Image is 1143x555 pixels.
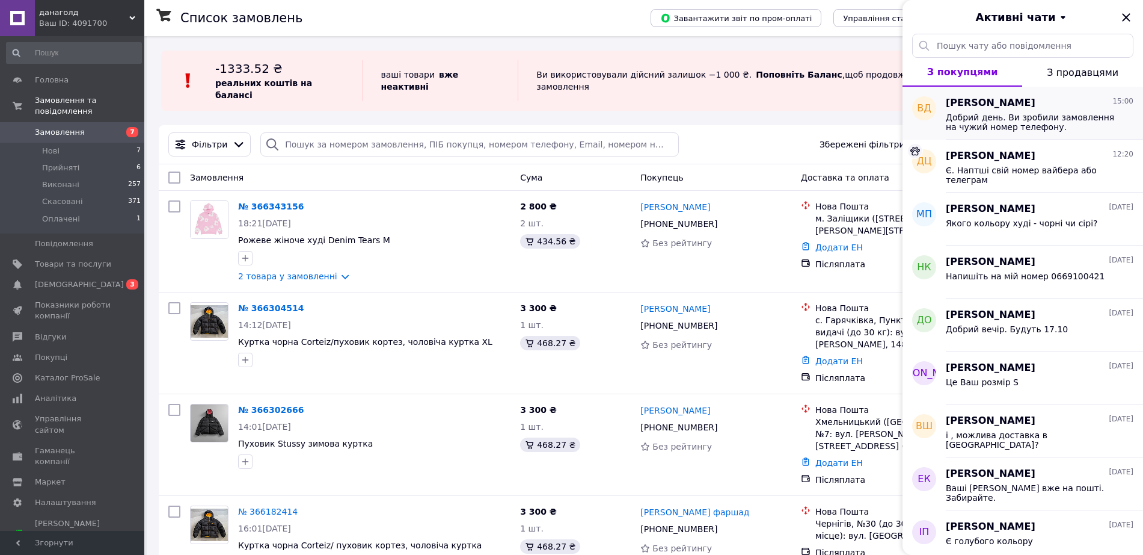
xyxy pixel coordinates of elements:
[815,372,984,384] div: Післяплата
[35,393,76,404] span: Аналітика
[756,70,842,79] b: Поповніть Баланс
[126,127,138,137] span: 7
[238,271,337,281] a: 2 товара у замовленні
[35,414,111,435] span: Управління сайтом
[238,524,291,533] span: 16:01[DATE]
[180,11,302,25] h1: Список замовлень
[946,202,1035,216] span: [PERSON_NAME]
[946,166,1117,185] span: Є. Наптші свій номер вайбера або телеграм
[815,258,984,270] div: Післяплата
[1109,361,1133,371] span: [DATE]
[1109,308,1133,318] span: [DATE]
[919,526,930,539] span: ІП
[191,201,228,238] img: Фото товару
[946,536,1033,546] span: Є голубого кольору
[916,420,933,433] span: ВШ
[815,506,984,518] div: Нова Пошта
[902,352,1143,405] button: [PERSON_NAME][PERSON_NAME][DATE]Це Ваш розмір S
[520,202,557,211] span: 2 800 ₴
[190,506,228,544] a: Фото товару
[640,405,710,417] a: [PERSON_NAME]
[815,302,984,314] div: Нова Пошта
[238,541,482,550] a: Куртка чорна Corteiz/ пуховик кортез, чоловіча куртка
[238,337,492,347] span: Куртка чорна Corteiz/пуховик кортез, чоловіча куртка XL
[42,196,83,207] span: Скасовані
[640,201,710,213] a: [PERSON_NAME]
[520,524,544,533] span: 1 шт.
[136,214,141,225] span: 1
[927,66,998,78] span: З покупцями
[912,34,1133,58] input: Пошук чату або повідомлення
[843,14,935,23] span: Управління статусами
[520,320,544,330] span: 1 шт.
[128,179,141,190] span: 257
[190,173,244,182] span: Замовлення
[946,430,1117,450] span: і , можлива доставка в [GEOGRAPHIC_DATA]?
[192,138,227,150] span: Фільтри
[640,173,683,182] span: Покупець
[39,18,144,29] div: Ваш ID: 4091700
[946,271,1105,281] span: Напишіть на мій номер 0669100421
[35,127,85,138] span: Замовлення
[190,200,228,239] a: Фото товару
[35,445,111,467] span: Гаманець компанії
[35,518,111,551] span: [PERSON_NAME] та рахунки
[42,163,79,173] span: Прийняті
[260,132,679,157] input: Пошук за номером замовлення, ПІБ покупця, номером телефону, Email, номером накладної
[35,477,66,488] span: Маркет
[946,219,1097,228] span: Якого кольору худі - чорні чи сірі?
[815,243,863,252] a: Додати ЕН
[238,235,390,245] a: Рожеве жіноче худі Denim Tears M
[35,259,111,270] span: Товари та послуги
[946,414,1035,428] span: [PERSON_NAME]
[238,320,291,330] span: 14:12[DATE]
[238,439,373,448] a: Пуховик Stussy зимова куртка
[815,458,863,468] a: Додати ЕН
[902,299,1143,352] button: ДО[PERSON_NAME][DATE]Добрий вечір. Будуть 17.10
[1109,255,1133,265] span: [DATE]
[815,416,984,452] div: Хмельницький ([GEOGRAPHIC_DATA].), №7: вул. [PERSON_NAME][STREET_ADDRESS] (ран. Курчатова)
[975,10,1055,25] span: Активні чати
[815,356,863,366] a: Додати ЕН
[815,212,984,237] div: м. Заліщики ([STREET_ADDRESS]: вул. [PERSON_NAME][STREET_ADDRESS]
[1109,520,1133,530] span: [DATE]
[35,373,100,383] span: Каталог ProSale
[238,422,291,432] span: 14:01[DATE]
[902,246,1143,299] button: НК[PERSON_NAME][DATE]Напишіть на мій номер 0669100421
[39,7,129,18] span: данаголд
[1112,149,1133,160] span: 12:20
[128,196,141,207] span: 371
[1109,414,1133,424] span: [DATE]
[946,113,1117,132] span: Добрий день. Ви зробили замовлення на чужий номер телефону.
[902,58,1022,87] button: З покупцями
[1047,67,1118,78] span: З продавцями
[801,173,889,182] span: Доставка та оплата
[946,377,1019,387] span: Це Ваш розмір S
[520,173,542,182] span: Cума
[946,483,1117,503] span: Ваші [PERSON_NAME] вже на пошті. Забирайте.
[35,75,69,85] span: Головна
[946,96,1035,110] span: [PERSON_NAME]
[35,279,124,290] span: [DEMOGRAPHIC_DATA]
[916,208,932,222] span: МП
[238,202,304,211] a: № 366343156
[638,521,720,538] div: [PHONE_NUMBER]
[660,13,812,23] span: Завантажити звіт по пром-оплаті
[520,336,580,350] div: 468.27 ₴
[215,61,283,76] span: -1333.52 ₴
[902,140,1143,193] button: ДЦ[PERSON_NAME]12:20Є. Наптші свій номер вайбера або телеграм
[918,473,930,486] span: ЕК
[640,303,710,315] a: [PERSON_NAME]
[902,87,1143,140] button: ВД[PERSON_NAME]15:00Добрий день. Ви зробили замовлення на чужий номер телефону.
[916,314,931,327] span: ДО
[35,300,111,321] span: Показники роботи компанії
[35,497,96,508] span: Налаштування
[191,305,228,338] img: Фото товару
[946,149,1035,163] span: [PERSON_NAME]
[1119,10,1133,25] button: Закрити
[652,238,712,248] span: Без рейтингу
[238,219,291,228] span: 18:21[DATE]
[638,419,720,436] div: [PHONE_NUMBER]
[902,193,1143,246] button: МП[PERSON_NAME][DATE]Якого кольору худі - чорні чи сірі?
